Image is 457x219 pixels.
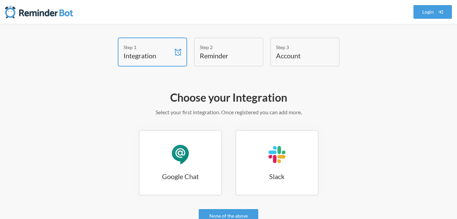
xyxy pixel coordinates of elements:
a: Login [413,5,452,19]
div: Step 3 [276,44,324,51]
h3: Slack [236,172,318,181]
h4: Reminder [200,51,247,60]
h3: Google Chat [140,172,221,181]
div: Step 1 [124,44,171,51]
h4: Integration [124,51,171,60]
h4: Account [276,51,324,60]
div: Step 2 [200,44,247,51]
h2: Choose your Integration [31,90,426,105]
img: Reminder Bot [5,5,73,19]
p: Select your first integration. Once registered you can add more. [31,108,426,116]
